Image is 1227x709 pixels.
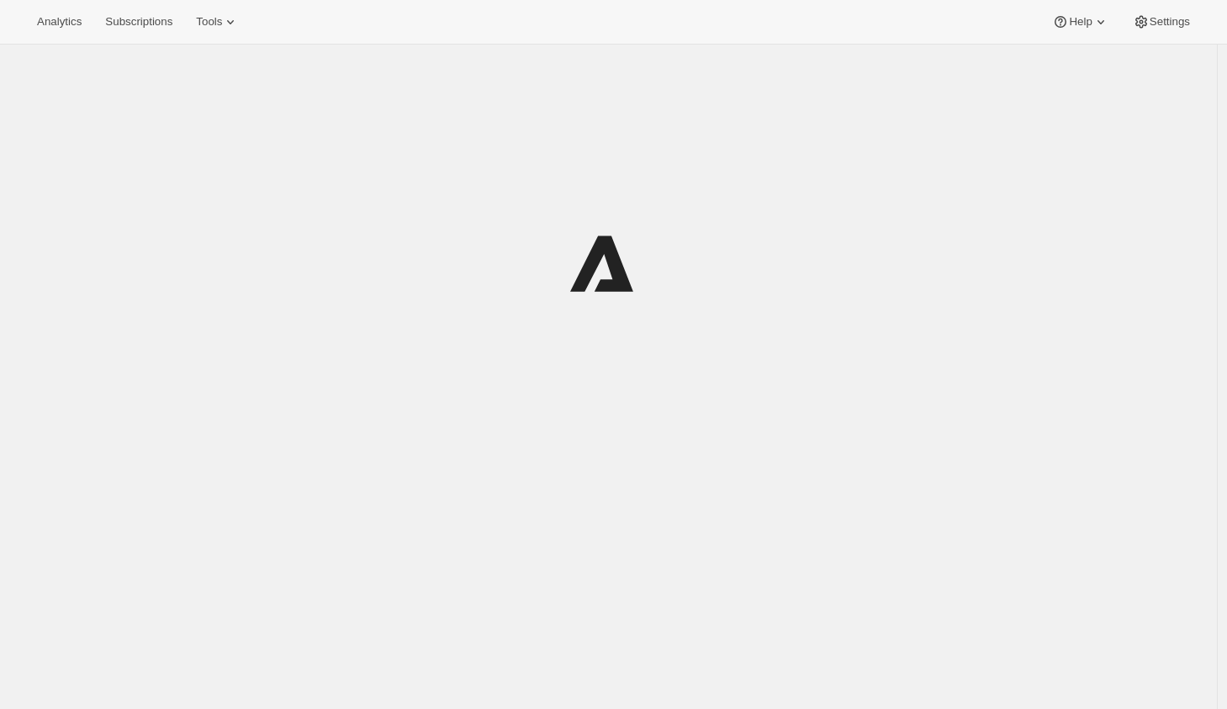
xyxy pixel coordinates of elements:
span: Tools [196,15,222,29]
button: Subscriptions [95,10,182,34]
button: Tools [186,10,249,34]
button: Analytics [27,10,92,34]
button: Help [1042,10,1119,34]
span: Settings [1150,15,1190,29]
span: Subscriptions [105,15,172,29]
span: Analytics [37,15,82,29]
button: Settings [1123,10,1200,34]
span: Help [1069,15,1092,29]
